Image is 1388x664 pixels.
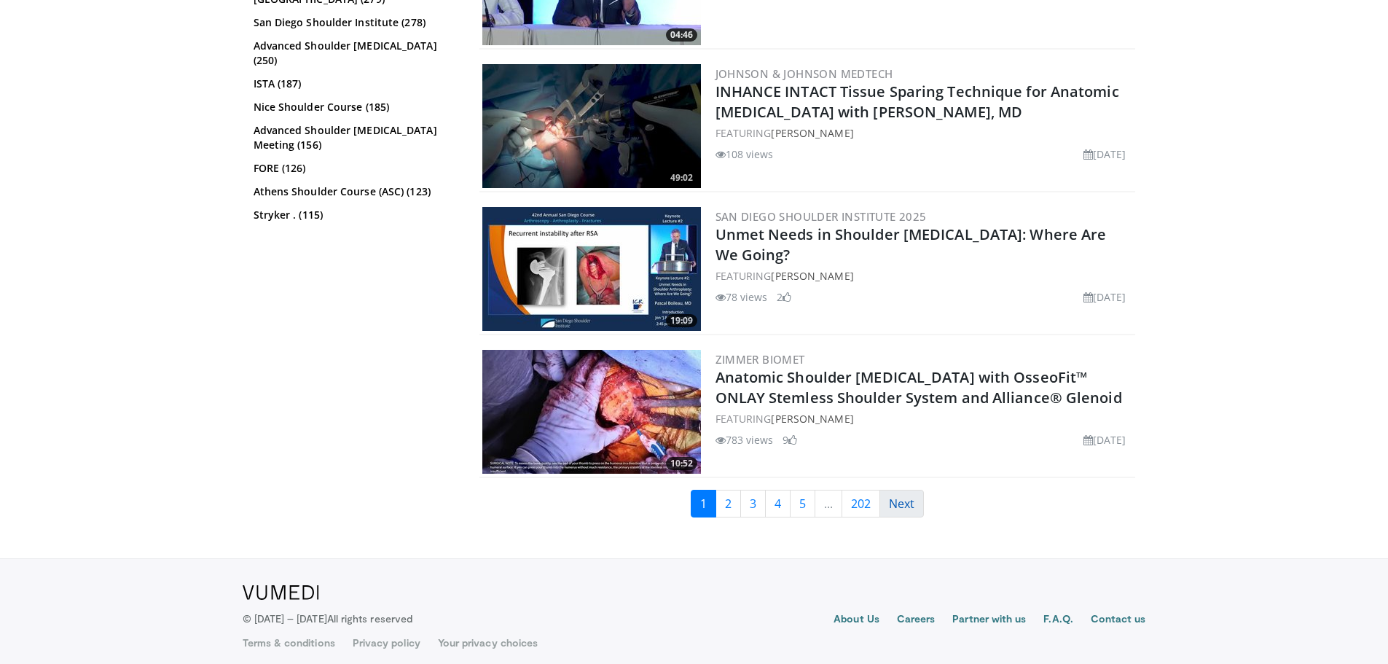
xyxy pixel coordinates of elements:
a: Advanced Shoulder [MEDICAL_DATA] (250) [254,39,454,68]
a: Next [879,490,924,517]
a: Partner with us [952,612,1026,629]
a: Careers [897,612,936,629]
span: 49:02 [666,171,697,184]
a: Contact us [1091,612,1146,629]
span: All rights reserved [327,612,412,625]
a: Your privacy choices [438,636,538,650]
a: Unmet Needs in Shoulder [MEDICAL_DATA]: Where Are We Going? [715,224,1107,265]
a: INHANCE INTACT Tissue Sparing Technique for Anatomic [MEDICAL_DATA] with [PERSON_NAME], MD [715,82,1119,122]
li: 2 [777,289,791,305]
img: be772085-eebf-4ea1-ae5e-6ff3058a57ae.300x170_q85_crop-smart_upscale.jpg [482,64,701,188]
a: 49:02 [482,64,701,188]
nav: Search results pages [479,490,1135,517]
img: 68921608-6324-4888-87da-a4d0ad613160.300x170_q85_crop-smart_upscale.jpg [482,350,701,474]
a: 10:52 [482,350,701,474]
span: 04:46 [666,28,697,42]
li: 108 views [715,147,774,162]
a: [PERSON_NAME] [771,126,853,140]
a: 1 [691,490,716,517]
a: ISTA (187) [254,77,454,91]
div: FEATURING [715,125,1132,141]
a: Nice Shoulder Course (185) [254,100,454,114]
img: 51b93def-a7d8-4dc8-8aa9-4554197e5c5e.300x170_q85_crop-smart_upscale.jpg [482,207,701,331]
a: 19:09 [482,207,701,331]
a: 2 [715,490,741,517]
a: Advanced Shoulder [MEDICAL_DATA] Meeting (156) [254,123,454,152]
a: 3 [740,490,766,517]
a: Johnson & Johnson MedTech [715,66,893,81]
div: FEATURING [715,268,1132,284]
img: VuMedi Logo [243,585,319,600]
a: [PERSON_NAME] [771,269,853,283]
li: [DATE] [1083,147,1126,162]
span: 19:09 [666,314,697,327]
div: FEATURING [715,411,1132,426]
p: © [DATE] – [DATE] [243,612,413,626]
a: 4 [765,490,791,517]
a: F.A.Q. [1043,612,1073,629]
a: Stryker . (115) [254,208,454,222]
a: San Diego Shoulder Institute (278) [254,15,454,30]
a: Anatomic Shoulder [MEDICAL_DATA] with OsseoFit™ ONLAY Stemless Shoulder System and Alliance® Glenoid [715,367,1122,407]
a: 5 [790,490,815,517]
a: About Us [834,612,879,629]
li: 78 views [715,289,768,305]
a: San Diego Shoulder Institute 2025 [715,209,927,224]
li: 9 [783,432,797,448]
a: Privacy policy [353,636,420,650]
a: 202 [842,490,880,517]
li: [DATE] [1083,289,1126,305]
a: [PERSON_NAME] [771,412,853,426]
a: Terms & conditions [243,636,335,650]
a: FORE (126) [254,161,454,176]
span: 10:52 [666,457,697,470]
li: 783 views [715,432,774,448]
a: Zimmer Biomet [715,352,805,367]
a: Athens Shoulder Course (ASC) (123) [254,184,454,199]
li: [DATE] [1083,432,1126,448]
